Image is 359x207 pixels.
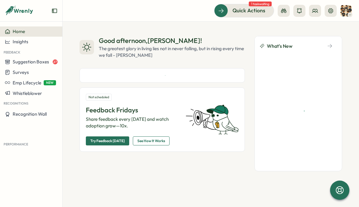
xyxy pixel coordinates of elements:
span: 27 [53,59,58,64]
button: Quick Actions [214,4,274,17]
img: Brett [340,5,352,17]
button: Try Feedback [DATE] [86,136,129,145]
div: Good afternoon , [PERSON_NAME] ! [99,36,245,45]
span: Emp Lifecycle [13,80,41,86]
span: Surveys [13,69,29,75]
button: Expand sidebar [52,8,58,14]
span: Home [13,29,25,34]
span: Quick Actions [233,7,265,14]
span: What's New [267,42,292,50]
span: NEW [44,80,56,85]
p: Share feedback every [DATE] and watch adoption grow—10x. [86,116,178,129]
button: See How It Works [133,136,170,145]
div: The greatest glory in living lies not in never falling, but in rising every time we fall - [PERSO... [99,45,245,59]
span: Insights [13,39,28,44]
span: Recognition Wall [13,111,47,117]
span: 1 task waiting [249,2,272,6]
p: Feedback Fridays [86,105,178,115]
span: Try Feedback [DATE] [90,137,125,145]
span: Suggestion Boxes [13,59,49,65]
span: Whistleblower [13,90,42,96]
div: Not scheduled [86,94,112,101]
span: See How It Works [137,137,165,145]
